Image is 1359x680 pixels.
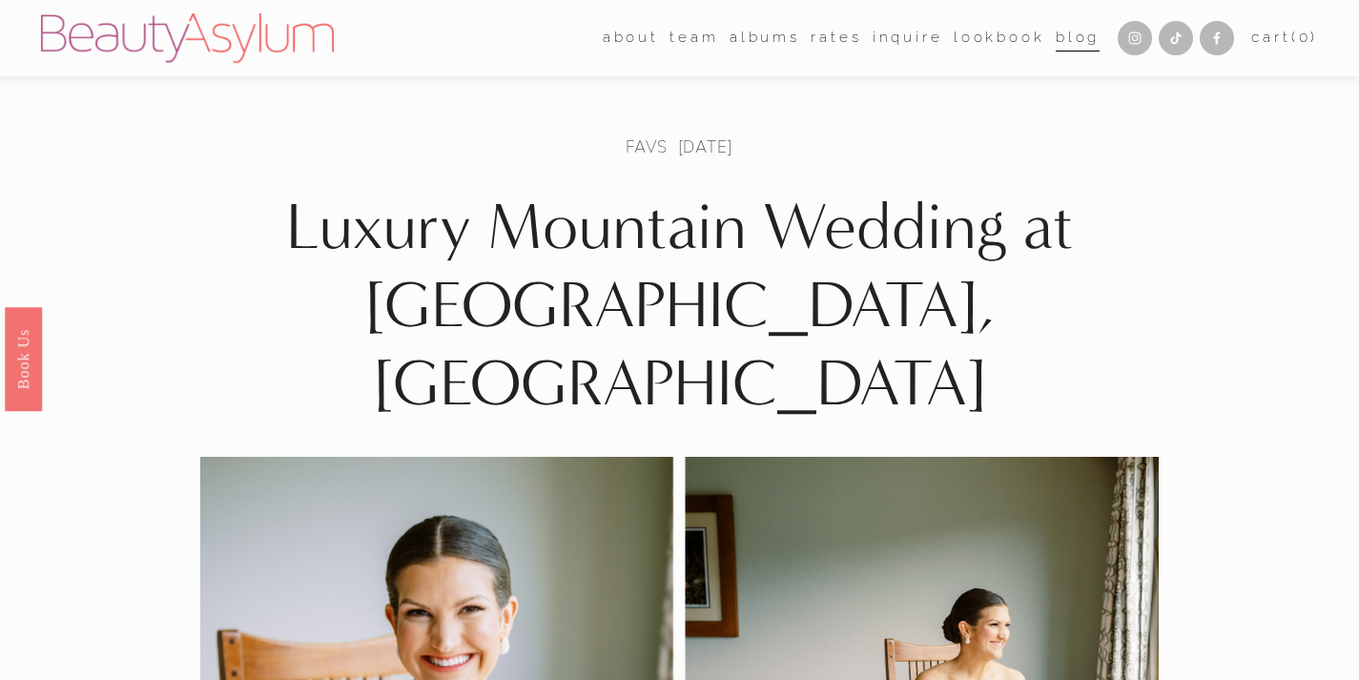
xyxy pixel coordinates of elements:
img: Beauty Asylum | Bridal Hair &amp; Makeup Charlotte &amp; Atlanta [41,13,334,63]
a: folder dropdown [603,24,659,53]
a: Lookbook [954,24,1045,53]
span: [DATE] [678,135,733,157]
a: Facebook [1200,21,1234,55]
h1: Luxury Mountain Wedding at [GEOGRAPHIC_DATA], [GEOGRAPHIC_DATA] [200,189,1159,423]
span: ( ) [1291,29,1318,46]
span: 0 [1299,29,1311,46]
a: 0 items in cart [1251,25,1318,52]
a: Favs [626,135,667,157]
a: Inquire [873,24,943,53]
span: about [603,25,659,52]
a: folder dropdown [669,24,718,53]
a: albums [730,24,800,53]
a: Instagram [1118,21,1152,55]
a: Rates [811,24,861,53]
a: TikTok [1159,21,1193,55]
a: Book Us [5,306,42,410]
a: Blog [1056,24,1100,53]
span: team [669,25,718,52]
